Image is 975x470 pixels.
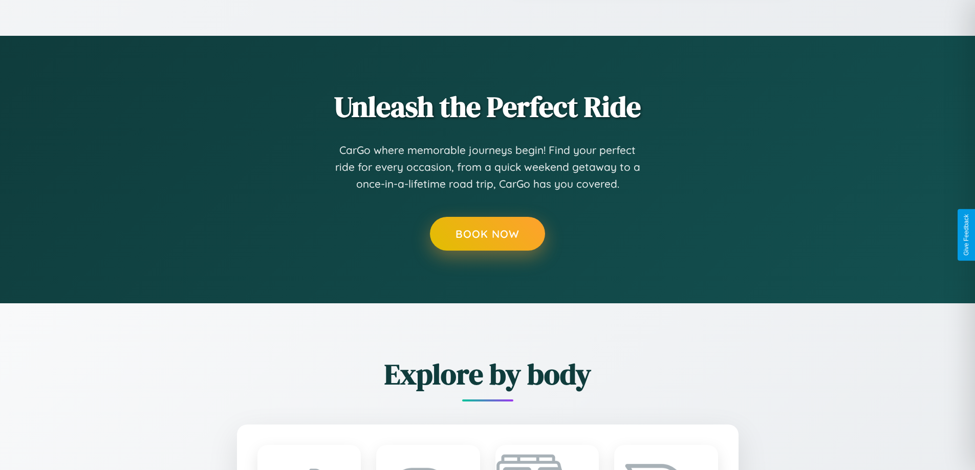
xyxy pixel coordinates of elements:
h2: Explore by body [181,354,795,394]
p: CarGo where memorable journeys begin! Find your perfect ride for every occasion, from a quick wee... [334,142,641,193]
button: Book Now [430,217,545,251]
div: Give Feedback [963,214,970,256]
h2: Unleash the Perfect Ride [181,87,795,126]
